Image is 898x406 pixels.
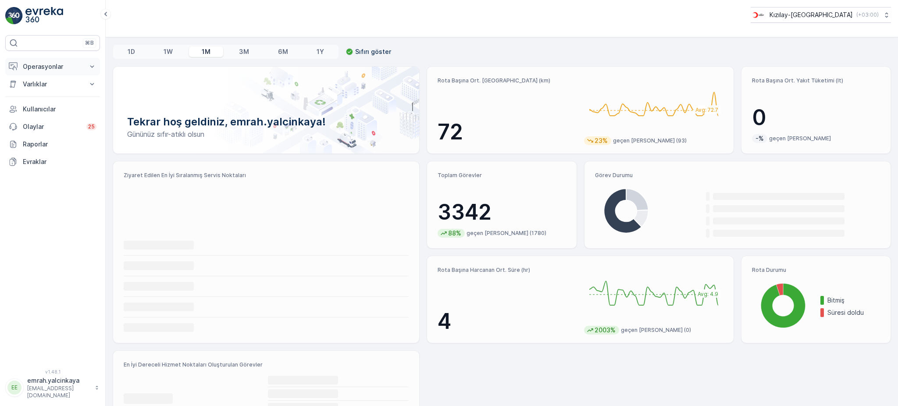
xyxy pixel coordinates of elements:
[239,47,249,56] p: 3M
[856,11,879,18] p: ( +03:00 )
[5,135,100,153] a: Raporlar
[752,104,880,131] p: 0
[23,80,82,89] p: Varlıklar
[827,296,880,305] p: Bitmiş
[5,58,100,75] button: Operasyonlar
[88,123,95,130] p: 25
[5,369,100,374] span: v 1.48.1
[438,119,577,145] p: 72
[5,7,23,25] img: logo
[447,229,462,238] p: 88%
[438,172,566,179] p: Toplam Görevler
[7,381,21,395] div: EE
[752,267,880,274] p: Rota Durumu
[594,326,616,335] p: 2003%
[124,172,409,179] p: Ziyaret Edilen En İyi Sıralanmış Servis Noktaları
[25,7,63,25] img: logo_light-DOdMpM7g.png
[5,75,100,93] button: Varlıklar
[128,47,135,56] p: 1D
[23,122,81,131] p: Olaylar
[621,327,691,334] p: geçen [PERSON_NAME] (0)
[595,172,880,179] p: Görev Durumu
[770,11,853,19] p: Kızılay-[GEOGRAPHIC_DATA]
[751,7,891,23] button: Kızılay-[GEOGRAPHIC_DATA](+03:00)
[27,385,90,399] p: [EMAIL_ADDRESS][DOMAIN_NAME]
[23,62,82,71] p: Operasyonlar
[202,47,210,56] p: 1M
[127,129,405,139] p: Gününüz sıfır-atıklı olsun
[827,308,880,317] p: Süresi doldu
[23,140,96,149] p: Raporlar
[5,153,100,171] a: Evraklar
[85,39,94,46] p: ⌘B
[438,199,566,225] p: 3342
[752,77,880,84] p: Rota Başına Ort. Yakıt Tüketimi (lt)
[438,267,577,274] p: Rota Başına Harcanan Ort. Süre (hr)
[127,115,405,129] p: Tekrar hoş geldiniz, emrah.yalcinkaya!
[124,361,409,368] p: En İyi Dereceli Hizmet Noktaları Oluşturulan Görevler
[751,10,766,20] img: k%C4%B1z%C4%B1lay_jywRncg.png
[5,118,100,135] a: Olaylar25
[594,136,609,145] p: 23%
[755,134,765,143] p: -%
[613,137,687,144] p: geçen [PERSON_NAME] (93)
[438,77,577,84] p: Rota Başına Ort. [GEOGRAPHIC_DATA] (km)
[355,47,391,56] p: Sıfırı göster
[164,47,173,56] p: 1W
[27,376,90,385] p: emrah.yalcinkaya
[278,47,288,56] p: 6M
[5,100,100,118] a: Kullanıcılar
[317,47,324,56] p: 1Y
[438,308,577,335] p: 4
[769,135,831,142] p: geçen [PERSON_NAME]
[467,230,546,237] p: geçen [PERSON_NAME] (1780)
[23,105,96,114] p: Kullanıcılar
[23,157,96,166] p: Evraklar
[5,376,100,399] button: EEemrah.yalcinkaya[EMAIL_ADDRESS][DOMAIN_NAME]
